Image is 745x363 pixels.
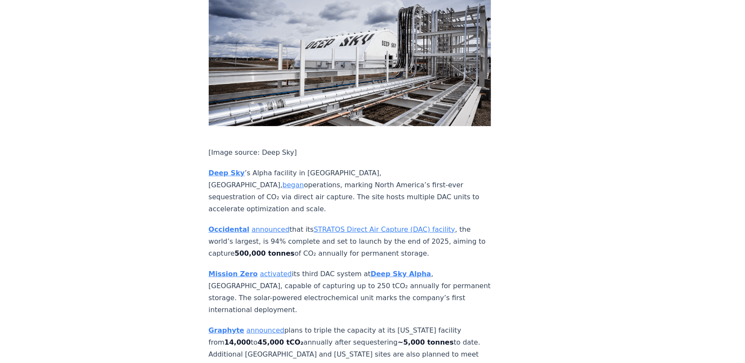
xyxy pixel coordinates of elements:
a: Deep Sky [209,169,245,177]
p: ’s Alpha facility in [GEOGRAPHIC_DATA], [GEOGRAPHIC_DATA], operations, marking North America’s fi... [209,167,491,215]
p: [Image source: Deep Sky] [209,147,491,159]
p: its third DAC system at , [GEOGRAPHIC_DATA], capable of capturing up to 250 tCO₂ annually for per... [209,268,491,316]
strong: ~5,000 tonnes [397,338,453,346]
a: Mission Zero [209,270,258,278]
a: STRATOS Direct Air Capture (DAC) facility [314,225,455,233]
a: announced [251,225,289,233]
strong: 45,000 tCO₂ [258,338,304,346]
strong: 14,000 [225,338,251,346]
a: began [283,181,304,189]
strong: 500,000 tonnes [235,249,295,257]
a: Deep Sky Alpha [371,270,431,278]
p: that its , the world’s largest, is 94% complete and set to launch by the end of 2025, aiming to c... [209,224,491,260]
a: activated [260,270,292,278]
a: Graphyte [209,326,245,334]
a: Occidental [209,225,250,233]
a: announced [246,326,284,334]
